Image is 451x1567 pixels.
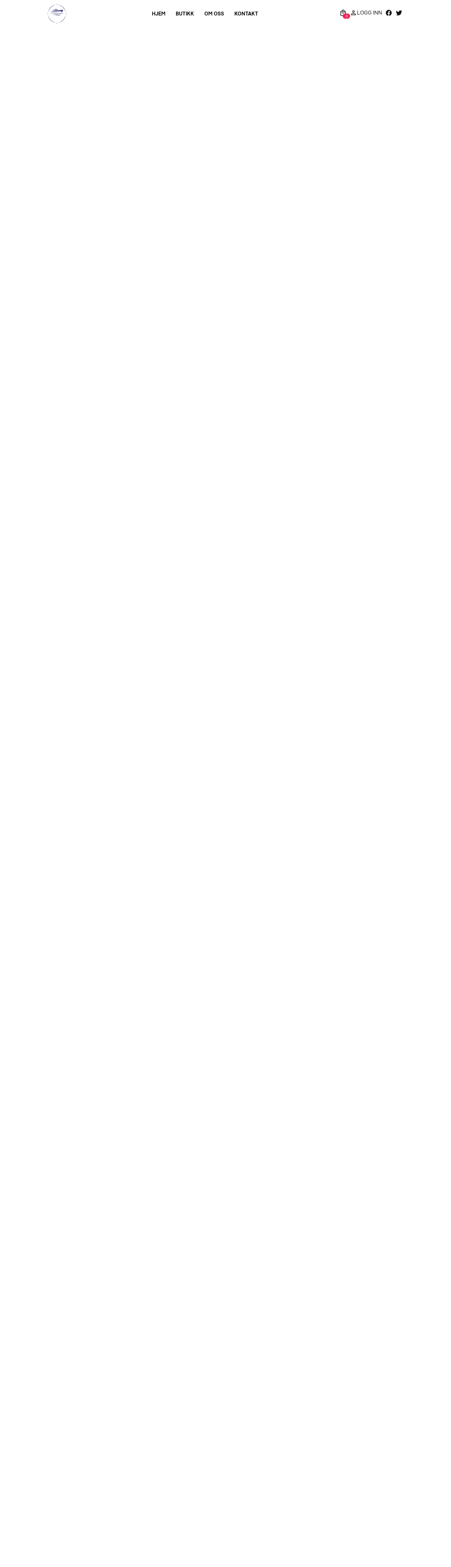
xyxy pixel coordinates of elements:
[171,8,199,20] a: Butikk
[348,9,384,16] a: Logg Inn
[199,8,229,20] a: Om oss
[343,14,350,19] span: 0
[338,9,348,16] a: 0
[47,3,67,24] img: logo
[147,8,171,20] a: Hjem
[229,8,263,20] a: Kontakt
